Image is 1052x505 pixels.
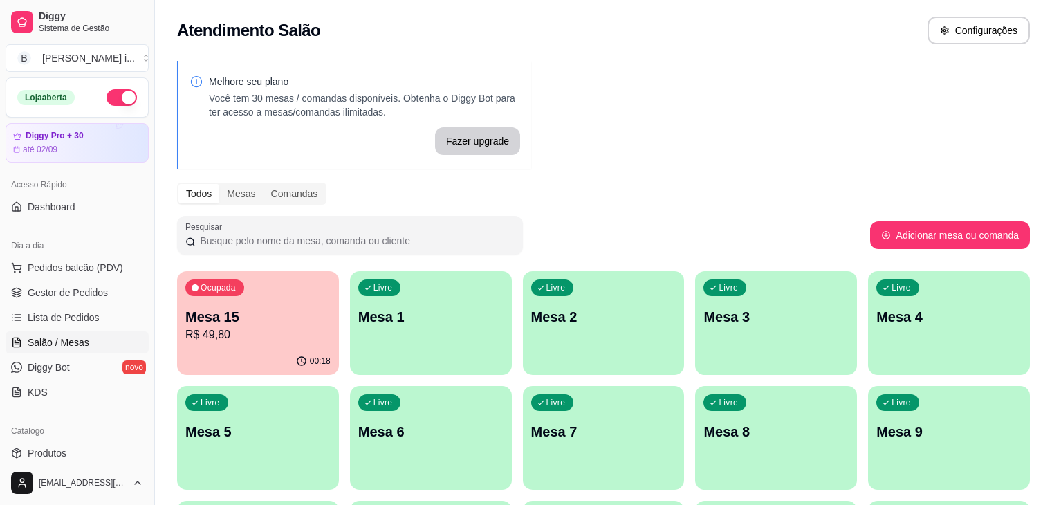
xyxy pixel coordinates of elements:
[201,397,220,408] p: Livre
[358,307,504,327] p: Mesa 1
[435,127,520,155] button: Fazer upgrade
[868,386,1030,490] button: LivreMesa 9
[17,90,75,105] div: Loja aberta
[28,261,123,275] span: Pedidos balcão (PDV)
[6,306,149,329] a: Lista de Pedidos
[28,360,70,374] span: Diggy Bot
[350,271,512,375] button: LivreMesa 1
[310,356,331,367] p: 00:18
[17,51,31,65] span: B
[531,307,676,327] p: Mesa 2
[695,386,857,490] button: LivreMesa 8
[6,257,149,279] button: Pedidos balcão (PDV)
[6,442,149,464] a: Produtos
[868,271,1030,375] button: LivreMesa 4
[28,286,108,300] span: Gestor de Pedidos
[177,19,320,42] h2: Atendimento Salão
[178,184,219,203] div: Todos
[23,144,57,155] article: até 02/09
[6,235,149,257] div: Dia a dia
[185,422,331,441] p: Mesa 5
[6,420,149,442] div: Catálogo
[719,282,738,293] p: Livre
[28,446,66,460] span: Produtos
[876,422,1022,441] p: Mesa 9
[6,174,149,196] div: Acesso Rápido
[523,271,685,375] button: LivreMesa 2
[523,386,685,490] button: LivreMesa 7
[892,282,911,293] p: Livre
[39,10,143,23] span: Diggy
[870,221,1030,249] button: Adicionar mesa ou comanda
[695,271,857,375] button: LivreMesa 3
[39,477,127,488] span: [EMAIL_ADDRESS][DOMAIN_NAME]
[6,381,149,403] a: KDS
[373,397,393,408] p: Livre
[546,282,566,293] p: Livre
[703,307,849,327] p: Mesa 3
[546,397,566,408] p: Livre
[177,271,339,375] button: OcupadaMesa 15R$ 49,8000:18
[209,75,520,89] p: Melhore seu plano
[373,282,393,293] p: Livre
[201,282,236,293] p: Ocupada
[185,327,331,343] p: R$ 49,80
[892,397,911,408] p: Livre
[185,307,331,327] p: Mesa 15
[6,123,149,163] a: Diggy Pro + 30até 02/09
[531,422,676,441] p: Mesa 7
[703,422,849,441] p: Mesa 8
[28,336,89,349] span: Salão / Mesas
[6,44,149,72] button: Select a team
[6,6,149,39] a: DiggySistema de Gestão
[28,311,100,324] span: Lista de Pedidos
[6,466,149,499] button: [EMAIL_ADDRESS][DOMAIN_NAME]
[107,89,137,106] button: Alterar Status
[177,386,339,490] button: LivreMesa 5
[39,23,143,34] span: Sistema de Gestão
[6,282,149,304] a: Gestor de Pedidos
[185,221,227,232] label: Pesquisar
[6,356,149,378] a: Diggy Botnovo
[209,91,520,119] p: Você tem 30 mesas / comandas disponíveis. Obtenha o Diggy Bot para ter acesso a mesas/comandas il...
[219,184,263,203] div: Mesas
[6,331,149,353] a: Salão / Mesas
[928,17,1030,44] button: Configurações
[196,234,515,248] input: Pesquisar
[358,422,504,441] p: Mesa 6
[719,397,738,408] p: Livre
[42,51,135,65] div: [PERSON_NAME] i ...
[28,200,75,214] span: Dashboard
[6,196,149,218] a: Dashboard
[28,385,48,399] span: KDS
[26,131,84,141] article: Diggy Pro + 30
[264,184,326,203] div: Comandas
[876,307,1022,327] p: Mesa 4
[350,386,512,490] button: LivreMesa 6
